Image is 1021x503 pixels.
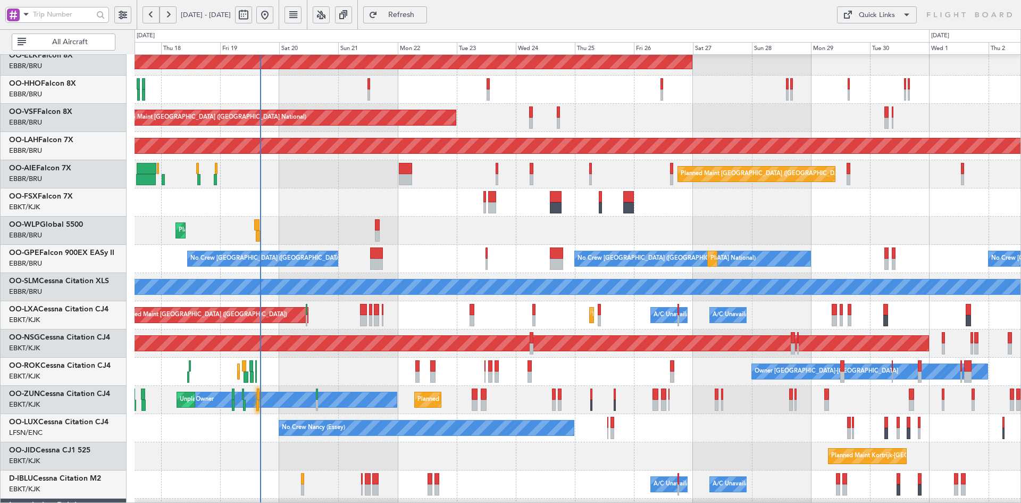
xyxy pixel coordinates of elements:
a: EBBR/BRU [9,174,42,184]
a: EBKT/KJK [9,202,40,212]
a: OO-LXACessna Citation CJ4 [9,306,108,313]
span: OO-HHO [9,80,41,87]
span: OO-ELK [9,52,38,59]
div: No Crew Nancy (Essey) [282,420,345,436]
div: Planned Maint Liege [179,222,234,238]
a: OO-FSXFalcon 7X [9,193,73,200]
div: Owner [196,392,214,408]
a: OO-WLPGlobal 5500 [9,221,83,228]
a: OO-ZUNCessna Citation CJ4 [9,390,110,398]
span: OO-LXA [9,306,38,313]
span: D-IBLU [9,475,33,482]
div: Planned Maint Kortrijk-[GEOGRAPHIC_DATA] [831,448,955,464]
div: Sat 20 [279,42,338,55]
div: No Crew [GEOGRAPHIC_DATA] ([GEOGRAPHIC_DATA] National) [190,251,369,267]
div: Thu 18 [161,42,220,55]
div: No Crew [GEOGRAPHIC_DATA] ([GEOGRAPHIC_DATA] National) [578,251,756,267]
div: Quick Links [859,10,895,21]
div: [DATE] [137,31,155,40]
a: D-IBLUCessna Citation M2 [9,475,101,482]
a: OO-JIDCessna CJ1 525 [9,447,90,454]
a: EBBR/BRU [9,61,42,71]
div: Sat 27 [693,42,752,55]
a: OO-SLMCessna Citation XLS [9,277,109,285]
div: Unplanned Maint [GEOGRAPHIC_DATA]-[GEOGRAPHIC_DATA] [180,392,352,408]
a: EBBR/BRU [9,118,42,127]
span: All Aircraft [28,38,112,46]
div: Planned Maint [GEOGRAPHIC_DATA] ([GEOGRAPHIC_DATA]) [120,307,287,323]
a: OO-HHOFalcon 8X [9,80,76,87]
div: Thu 25 [575,42,634,55]
a: EBKT/KJK [9,315,40,325]
div: AOG Maint [GEOGRAPHIC_DATA] ([GEOGRAPHIC_DATA] National) [122,110,306,126]
div: Planned Maint [GEOGRAPHIC_DATA] ([GEOGRAPHIC_DATA]) [681,166,848,182]
div: [DATE] [931,31,949,40]
a: OO-AIEFalcon 7X [9,164,71,172]
a: EBKT/KJK [9,484,40,494]
div: Sun 28 [752,42,811,55]
button: All Aircraft [12,34,115,51]
a: EBBR/BRU [9,146,42,155]
input: Trip Number [33,6,93,22]
a: OO-NSGCessna Citation CJ4 [9,334,110,341]
div: Planned Maint Kortrijk-[GEOGRAPHIC_DATA] [417,392,541,408]
a: EBBR/BRU [9,89,42,99]
span: OO-NSG [9,334,40,341]
a: EBKT/KJK [9,400,40,409]
span: OO-SLM [9,277,39,285]
div: Wed 24 [516,42,575,55]
a: OO-VSFFalcon 8X [9,108,72,116]
span: OO-LAH [9,136,38,144]
span: OO-LUX [9,418,38,426]
span: OO-AIE [9,164,36,172]
div: Tue 30 [870,42,929,55]
span: OO-GPE [9,249,39,257]
div: Wed 1 [929,42,988,55]
a: EBBR/BRU [9,287,42,296]
span: OO-WLP [9,221,40,228]
div: Mon 22 [398,42,457,55]
button: Refresh [363,6,427,23]
div: Sun 21 [338,42,397,55]
a: EBKT/KJK [9,343,40,353]
a: EBBR/BRU [9,259,42,268]
span: Refresh [380,11,423,19]
div: Planned Maint Kortrijk-[GEOGRAPHIC_DATA] [592,307,716,323]
div: A/C Unavailable [713,307,757,323]
a: OO-ROKCessna Citation CJ4 [9,362,111,369]
a: OO-LAHFalcon 7X [9,136,73,144]
span: OO-ROK [9,362,40,369]
div: Owner [GEOGRAPHIC_DATA]-[GEOGRAPHIC_DATA] [755,364,898,380]
div: Planned Maint [GEOGRAPHIC_DATA] ([GEOGRAPHIC_DATA] National) [710,251,903,267]
button: Quick Links [837,6,917,23]
a: EBKT/KJK [9,456,40,466]
div: Mon 29 [811,42,870,55]
div: A/C Unavailable [GEOGRAPHIC_DATA] ([GEOGRAPHIC_DATA] National) [654,307,851,323]
span: OO-VSF [9,108,37,116]
a: EBBR/BRU [9,230,42,240]
a: EBKT/KJK [9,372,40,381]
span: OO-JID [9,447,36,454]
a: OO-ELKFalcon 8X [9,52,73,59]
div: Tue 23 [457,42,516,55]
div: A/C Unavailable [GEOGRAPHIC_DATA]-[GEOGRAPHIC_DATA] [713,476,882,492]
a: OO-LUXCessna Citation CJ4 [9,418,108,426]
span: [DATE] - [DATE] [181,10,231,20]
span: OO-ZUN [9,390,40,398]
div: Fri 26 [634,42,693,55]
span: OO-FSX [9,193,38,200]
a: LFSN/ENC [9,428,43,438]
a: OO-GPEFalcon 900EX EASy II [9,249,114,257]
div: A/C Unavailable [GEOGRAPHIC_DATA] ([GEOGRAPHIC_DATA] National) [654,476,851,492]
div: Fri 19 [220,42,279,55]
